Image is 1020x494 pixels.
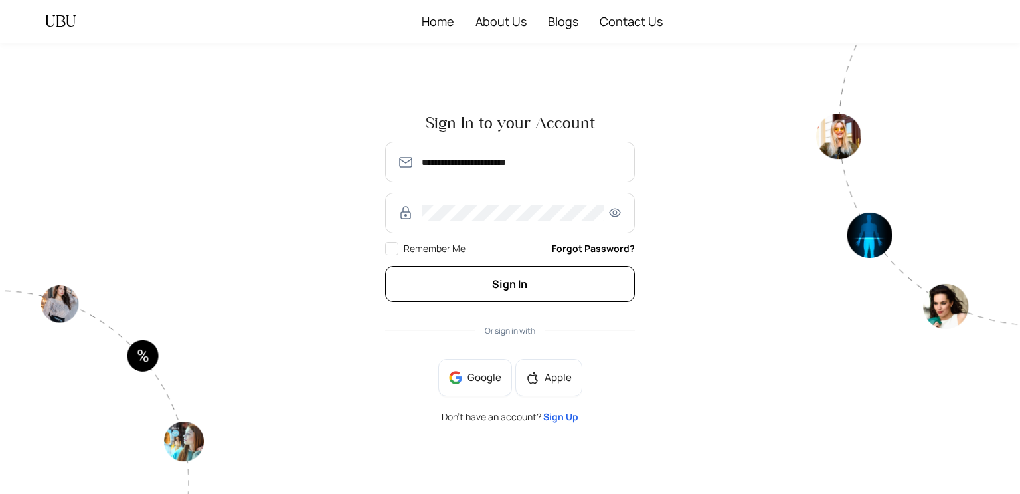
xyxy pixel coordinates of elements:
button: Sign In [385,266,635,301]
span: eye [607,207,623,219]
span: Remember Me [404,242,466,255]
img: google-BnAmSPDJ.png [449,371,462,384]
span: Google [467,370,501,385]
img: SmmOVPU3il4LzjOz1YszJ8A9TzvK+6qU9RAAAAAElFTkSuQmCC [398,154,414,170]
img: RzWbU6KsXbv8M5bTtlu7p38kHlzSfb4MlcTUAAAAASUVORK5CYII= [398,205,414,221]
img: authpagecirlce2-Tt0rwQ38.png [816,43,1020,329]
span: Sign In to your Account [385,115,635,131]
span: Apple [545,370,572,385]
button: Google [438,359,512,396]
a: Sign Up [543,410,578,423]
a: Forgot Password? [552,241,635,256]
span: Don’t have an account? [442,412,578,422]
span: Sign In [492,277,527,291]
button: appleApple [515,359,582,396]
span: apple [526,371,539,384]
span: Or sign in with [485,325,535,336]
